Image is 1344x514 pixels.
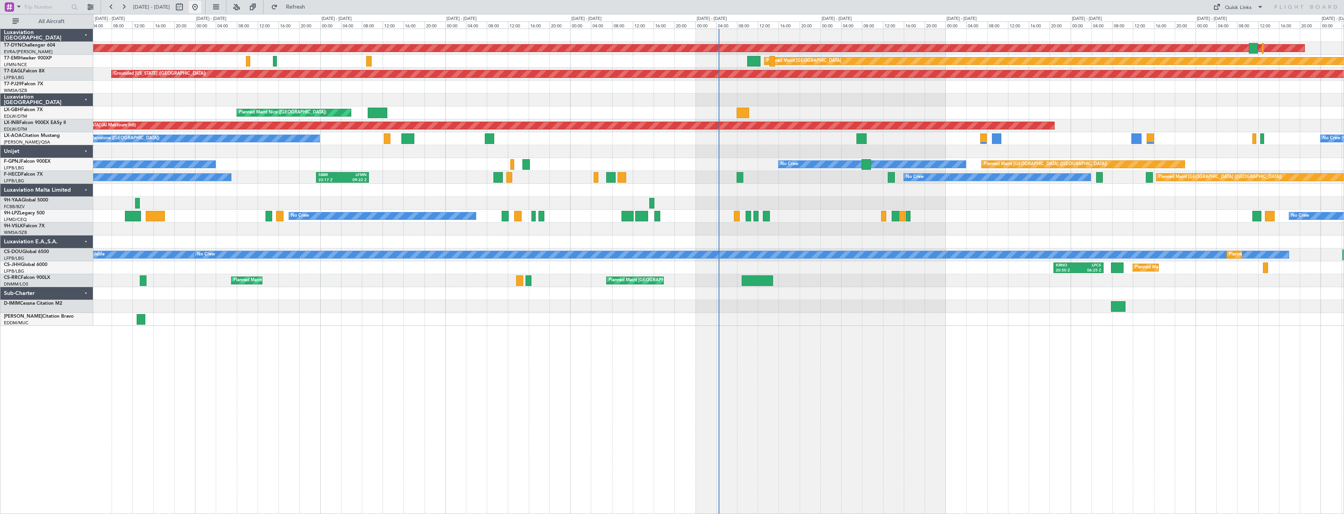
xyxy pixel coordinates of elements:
button: All Aircraft [9,15,85,28]
span: CS-RRC [4,275,21,280]
a: [PERSON_NAME]Citation Bravo [4,314,74,319]
div: 12:00 [633,22,654,29]
a: [PERSON_NAME]/QSA [4,139,50,145]
div: 20:00 [425,22,445,29]
div: 08:00 [987,22,1008,29]
a: F-GPNJFalcon 900EX [4,159,51,164]
input: Trip Number [24,1,69,13]
span: F-GPNJ [4,159,21,164]
a: F-HECDFalcon 7X [4,172,43,177]
div: 12:00 [758,22,779,29]
a: LFPB/LBG [4,255,24,261]
div: [DATE] - [DATE] [947,16,977,22]
button: Refresh [267,1,314,13]
div: 08:00 [1237,22,1258,29]
div: 08:00 [612,22,633,29]
div: 06:25 Z [1078,268,1101,273]
a: LFPB/LBG [4,268,24,274]
span: D-IMIM [4,301,20,306]
div: 20:00 [1050,22,1070,29]
div: 04:00 [716,22,737,29]
a: LX-GBHFalcon 7X [4,108,43,112]
div: 00:00 [1196,22,1216,29]
a: DNMM/LOS [4,281,28,287]
a: 9H-VSLKFalcon 7X [4,224,45,228]
span: CS-JHH [4,262,21,267]
div: 20:00 [800,22,820,29]
a: T7-EMIHawker 900XP [4,56,52,61]
div: 08:00 [737,22,758,29]
div: 20:00 [1300,22,1321,29]
span: 9H-YAA [4,198,22,203]
div: 16:00 [1154,22,1175,29]
div: LFMN [342,173,366,178]
div: 00:00 [445,22,466,29]
span: T7-DYN [4,43,22,48]
div: [DATE] - [DATE] [322,16,352,22]
div: Quick Links [1225,4,1252,12]
div: 16:00 [904,22,925,29]
div: 16:00 [654,22,674,29]
span: 9H-VSLK [4,224,23,228]
a: LFPB/LBG [4,165,24,171]
div: 12:00 [1258,22,1279,29]
div: 16:00 [779,22,799,29]
div: 08:00 [1112,22,1133,29]
div: Planned Maint [GEOGRAPHIC_DATA] ([GEOGRAPHIC_DATA]) [1135,262,1258,273]
div: 20:00 [1175,22,1196,29]
div: 12:00 [258,22,278,29]
a: T7-DYNChallenger 604 [4,43,55,48]
span: T7-EAGL [4,69,23,74]
div: 20:00 [174,22,195,29]
div: SBBR [318,173,342,178]
div: 20:00 [299,22,320,29]
span: T7-PJ29 [4,82,22,86]
div: 04:00 [91,22,112,29]
div: No Crew [906,171,924,183]
div: 00:00 [195,22,216,29]
div: [DATE] - [DATE] [1072,16,1102,22]
a: LX-AOACitation Mustang [4,133,60,138]
span: LX-INB [4,120,19,125]
a: LFMN/NCE [4,62,27,68]
div: 04:00 [841,22,862,29]
div: 16:00 [1279,22,1300,29]
a: EDLW/DTM [4,113,27,119]
a: CS-RRCFalcon 900LX [4,275,50,280]
a: CS-JHHGlobal 6000 [4,262,47,267]
div: 08:00 [362,22,383,29]
div: No Crew [1291,210,1309,222]
a: LFPB/LBG [4,178,24,184]
div: Planned Maint [GEOGRAPHIC_DATA] ([GEOGRAPHIC_DATA]) [233,275,357,286]
a: EVRA/[PERSON_NAME] [4,49,52,55]
div: 00:00 [1321,22,1341,29]
div: 00:00 [820,22,841,29]
a: EDLW/DTM [4,126,27,132]
div: 20:00 [549,22,570,29]
a: LFPB/LBG [4,75,24,81]
span: [DATE] - [DATE] [133,4,170,11]
span: T7-EMI [4,56,19,61]
div: 12:00 [1008,22,1029,29]
div: 23:17 Z [318,178,342,183]
div: 04:00 [1216,22,1237,29]
span: All Aircraft [20,19,83,24]
div: 16:00 [154,22,174,29]
div: Grounded [US_STATE] ([GEOGRAPHIC_DATA]) [114,68,206,80]
div: 16:00 [529,22,549,29]
div: 00:00 [1071,22,1091,29]
span: Refresh [279,4,312,10]
div: [DATE] - [DATE] [446,16,477,22]
a: WMSA/SZB [4,230,27,235]
div: Planned Maint [GEOGRAPHIC_DATA] ([GEOGRAPHIC_DATA]) [1158,171,1282,183]
a: 9H-LPZLegacy 500 [4,211,45,216]
a: LFMD/CEQ [4,217,27,223]
div: 12:00 [1133,22,1154,29]
a: 9H-YAAGlobal 5000 [4,198,48,203]
div: 04:00 [591,22,612,29]
div: [DATE] - [DATE] [697,16,727,22]
div: [DATE] - [DATE] [1197,16,1227,22]
span: LX-AOA [4,133,22,138]
div: No Crew [780,158,798,170]
div: 00:00 [695,22,716,29]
